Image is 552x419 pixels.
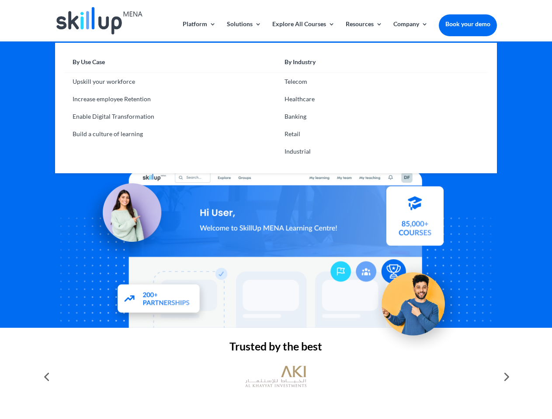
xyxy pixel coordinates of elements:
[56,7,142,34] img: Skillup Mena
[82,174,170,262] img: Learning Management Solution - SkillUp
[276,143,488,160] a: Industrial
[64,108,276,125] a: Enable Digital Transformation
[108,276,210,323] img: Partners - SkillUp Mena
[64,73,276,90] a: Upskill your workforce
[369,254,466,351] img: Upskill your workforce - SkillUp
[64,125,276,143] a: Build a culture of learning
[227,21,261,41] a: Solutions
[393,21,428,41] a: Company
[439,14,497,34] a: Book your demo
[276,56,488,73] a: By Industry
[276,108,488,125] a: Banking
[346,21,382,41] a: Resources
[245,361,306,392] img: al khayyat investments logo
[64,90,276,108] a: Increase employee Retention
[276,125,488,143] a: Retail
[276,90,488,108] a: Healthcare
[55,341,496,356] h2: Trusted by the best
[386,190,444,249] img: Courses library - SkillUp MENA
[508,377,552,419] iframe: Chat Widget
[183,21,216,41] a: Platform
[64,56,276,73] a: By Use Case
[272,21,335,41] a: Explore All Courses
[276,73,488,90] a: Telecom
